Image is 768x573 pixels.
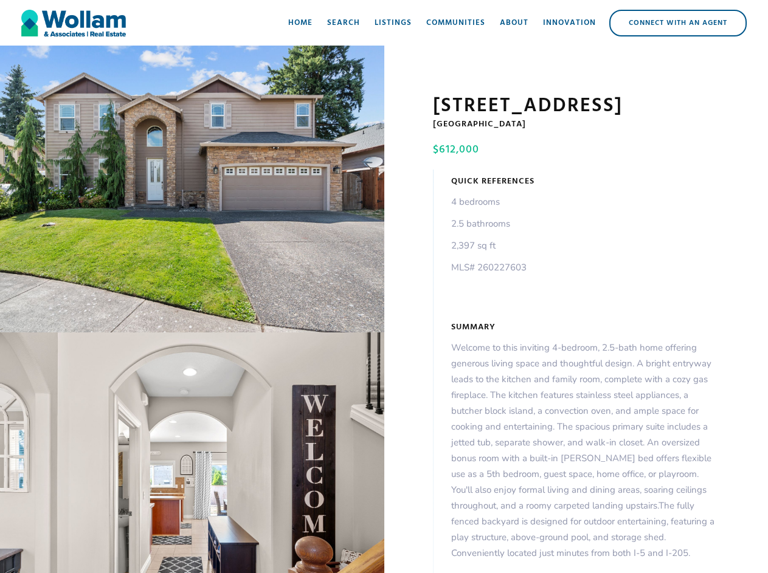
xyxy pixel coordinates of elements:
[367,5,419,41] a: Listings
[433,118,720,131] h5: [GEOGRAPHIC_DATA]
[611,11,746,35] div: Connect with an Agent
[320,5,367,41] a: Search
[281,5,320,41] a: Home
[451,216,527,232] p: 2.5 bathrooms
[288,17,313,29] div: Home
[451,176,534,188] h5: Quick References
[419,5,493,41] a: Communities
[451,321,496,334] h5: Summary
[451,340,720,561] p: Welcome to this inviting 4-bedroom, 2.5-bath home offering generous living space and thoughtful d...
[543,17,596,29] div: Innovation
[21,5,126,41] a: home
[426,17,485,29] div: Communities
[451,238,527,253] p: 2,397 sq ft
[500,17,528,29] div: About
[433,94,720,118] h1: [STREET_ADDRESS]
[433,143,717,157] h4: $612,000
[536,5,603,41] a: Innovation
[375,17,412,29] div: Listings
[493,5,536,41] a: About
[451,259,527,275] p: MLS# 260227603
[451,194,527,210] p: 4 bedrooms
[327,17,360,29] div: Search
[609,10,747,36] a: Connect with an Agent
[451,281,527,297] p: ‍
